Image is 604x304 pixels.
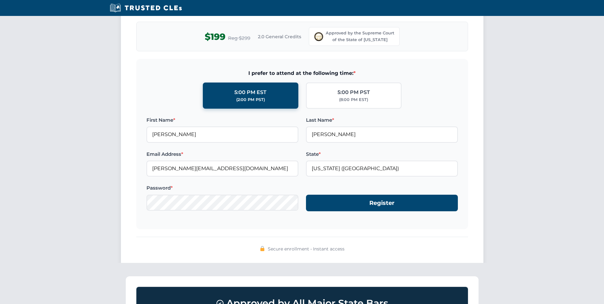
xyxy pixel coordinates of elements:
div: (8:00 PM EST) [339,97,368,103]
label: State [306,150,458,158]
label: Password [146,184,298,192]
img: Supreme Court of Ohio [314,32,323,41]
label: Email Address [146,150,298,158]
input: Ohio (OH) [306,161,458,177]
img: Trusted CLEs [108,3,184,13]
span: 2.0 General Credits [258,33,301,40]
div: (2:00 PM PST) [236,97,265,103]
div: 5:00 PM PST [338,88,370,97]
span: $199 [205,30,225,44]
label: Last Name [306,116,458,124]
span: Reg $299 [228,34,250,42]
span: Secure enrollment • Instant access [268,245,345,252]
img: 🔒 [260,246,265,251]
span: I prefer to attend at the following time: [146,69,458,77]
span: Approved by the Supreme Court of the State of [US_STATE] [326,30,394,43]
button: Register [306,195,458,212]
div: 5:00 PM EST [234,88,266,97]
label: First Name [146,116,298,124]
input: Enter your last name [306,127,458,142]
input: Enter your first name [146,127,298,142]
input: Enter your email [146,161,298,177]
